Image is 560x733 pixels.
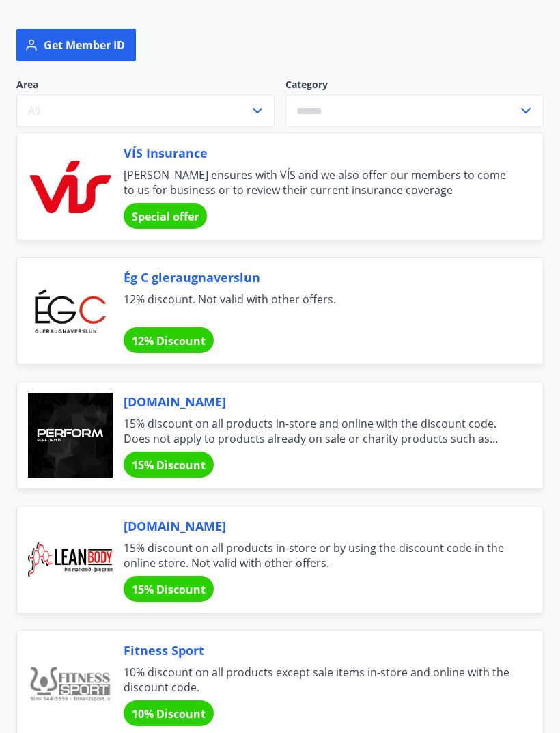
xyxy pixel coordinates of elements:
span: 15% discount on all products in-store or by using the discount code in the online store. Not vali... [124,541,510,571]
span: 12% discount. Not valid with other offers. [124,292,510,322]
span: 15% Discount [132,458,206,473]
span: [DOMAIN_NAME] [124,393,510,411]
span: 10% Discount [132,707,206,722]
span: All [28,104,40,119]
span: 10% discount on all products except sale items in-store and online with the discount code. [124,665,510,695]
span: Area [16,79,275,95]
span: 15% Discount [132,583,206,598]
span: 12% Discount [132,334,206,349]
label: Category [285,79,544,92]
span: 15% discount on all products in-store and online with the discount code. Does not apply to produc... [124,417,510,447]
span: Special offer [132,210,199,225]
span: Ég C gleraugnaverslun [124,269,510,287]
span: VÍS Insurance [124,145,510,163]
span: [DOMAIN_NAME] [124,518,510,536]
span: Fitness Sport [124,642,510,660]
button: All [16,95,275,128]
button: Get member ID [16,29,136,62]
span: [PERSON_NAME] ensures with VÍS and we also offer our members to come to us for business or to rev... [124,168,510,198]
